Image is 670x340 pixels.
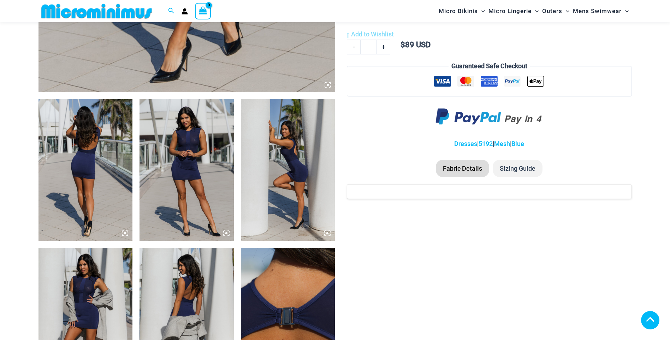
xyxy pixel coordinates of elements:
[38,99,133,241] img: Desire Me Navy 5192 Dress
[493,160,542,177] li: Sizing Guide
[439,2,478,20] span: Micro Bikinis
[436,160,489,177] li: Fabric Details
[488,2,532,20] span: Micro Lingerie
[454,140,477,147] a: Dresses
[437,2,487,20] a: Micro BikinisMenu ToggleMenu Toggle
[436,1,632,21] nav: Site Navigation
[494,140,510,147] a: Mesh
[571,2,630,20] a: Mens SwimwearMenu ToggleMenu Toggle
[511,140,524,147] a: Blue
[540,2,571,20] a: OutersMenu ToggleMenu Toggle
[241,99,335,241] img: Desire Me Navy 5192 Dress
[351,30,394,38] span: Add to Wishlist
[401,40,431,49] bdi: 89 USD
[487,2,540,20] a: Micro LingerieMenu ToggleMenu Toggle
[622,2,629,20] span: Menu Toggle
[182,8,188,14] a: Account icon link
[573,2,622,20] span: Mens Swimwear
[168,7,174,16] a: Search icon link
[347,29,394,40] a: Add to Wishlist
[449,61,530,71] legend: Guaranteed Safe Checkout
[38,3,155,19] img: MM SHOP LOGO FLAT
[140,99,234,241] img: Desire Me Navy 5192 Dress
[478,2,485,20] span: Menu Toggle
[347,139,632,149] p: | | |
[195,3,211,19] a: View Shopping Cart, empty
[532,2,539,20] span: Menu Toggle
[542,2,562,20] span: Outers
[479,140,493,147] a: 5192
[377,40,390,54] a: +
[360,40,377,54] input: Product quantity
[562,2,569,20] span: Menu Toggle
[401,40,405,49] span: $
[347,40,360,54] a: -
